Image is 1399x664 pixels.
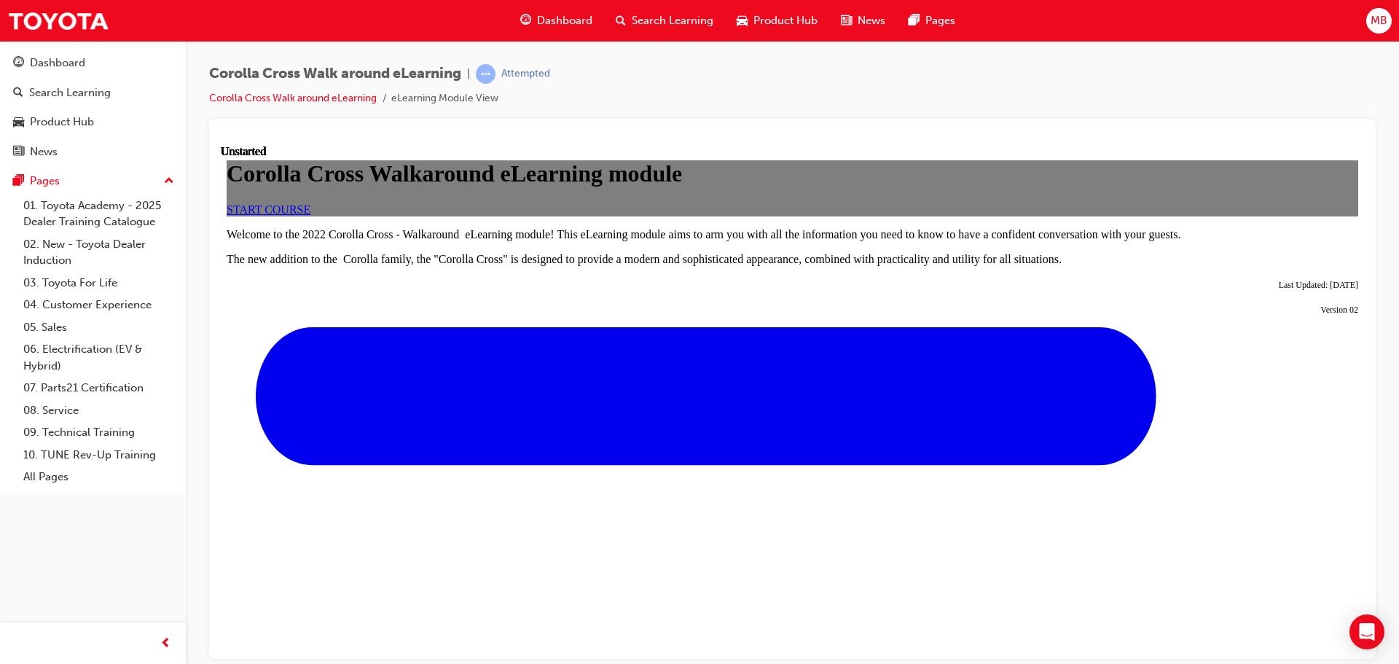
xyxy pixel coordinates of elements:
button: MB [1366,8,1392,34]
h1: Corolla Cross Walkaround eLearning module [6,15,1137,42]
div: Search Learning [29,85,111,101]
a: Corolla Cross Walk around eLearning [209,92,377,104]
span: learningRecordVerb_ATTEMPT-icon [476,64,495,84]
span: up-icon [164,172,174,191]
span: Version 02 [1100,160,1137,170]
li: eLearning Module View [391,90,498,107]
span: news-icon [13,146,24,159]
a: 10. TUNE Rev-Up Training [17,444,180,466]
button: Pages [6,168,180,195]
span: News [858,12,885,29]
a: car-iconProduct Hub [725,6,829,36]
a: 03. Toyota For Life [17,272,180,294]
span: Last Updated: [DATE] [1058,135,1137,145]
a: 07. Parts21 Certification [17,377,180,399]
div: Pages [30,173,60,190]
a: Dashboard [6,50,180,77]
span: guage-icon [520,12,531,30]
p: The new addition to the Corolla family, the "Corolla Cross" is designed to provide a modern and s... [6,108,1137,121]
a: search-iconSearch Learning [604,6,725,36]
button: DashboardSearch LearningProduct HubNews [6,47,180,168]
span: car-icon [13,116,24,129]
img: Trak [7,4,109,37]
a: 09. Technical Training [17,421,180,444]
span: Dashboard [537,12,592,29]
a: Search Learning [6,79,180,106]
a: news-iconNews [829,6,897,36]
p: Welcome to the 2022 Corolla Cross - Walkaround eLearning module! This eLearning module aims to ar... [6,83,1137,96]
a: 04. Customer Experience [17,294,180,316]
span: Corolla Cross Walk around eLearning [209,66,461,82]
span: search-icon [13,87,23,100]
div: News [30,144,58,160]
span: prev-icon [160,635,171,653]
span: MB [1371,12,1387,29]
div: Open Intercom Messenger [1349,614,1384,649]
a: 05. Sales [17,316,180,339]
a: Product Hub [6,109,180,136]
a: START COURSE [6,58,90,71]
span: search-icon [616,12,626,30]
a: 08. Service [17,399,180,422]
span: news-icon [841,12,852,30]
span: car-icon [737,12,748,30]
a: guage-iconDashboard [509,6,604,36]
div: Product Hub [30,114,94,130]
a: All Pages [17,466,180,488]
a: 02. New - Toyota Dealer Induction [17,233,180,272]
span: pages-icon [909,12,920,30]
a: 01. Toyota Academy - 2025 Dealer Training Catalogue [17,195,180,233]
span: guage-icon [13,57,24,70]
span: Search Learning [632,12,713,29]
span: Product Hub [753,12,818,29]
span: Pages [925,12,955,29]
span: pages-icon [13,175,24,188]
span: | [467,66,470,82]
a: pages-iconPages [897,6,967,36]
div: Attempted [501,67,550,81]
a: 06. Electrification (EV & Hybrid) [17,338,180,377]
a: News [6,138,180,165]
div: Dashboard [30,55,85,71]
